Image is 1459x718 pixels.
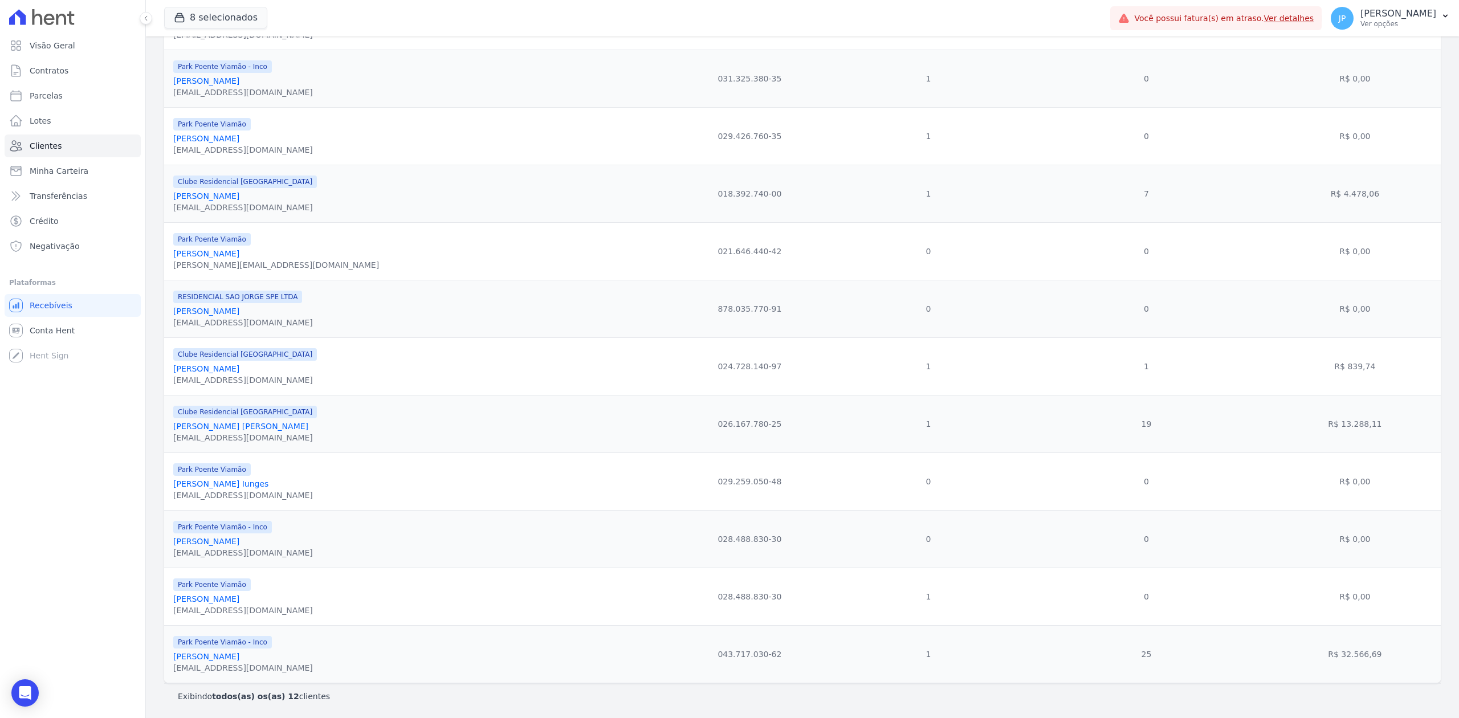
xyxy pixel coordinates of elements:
p: [PERSON_NAME] [1360,8,1436,19]
a: Recebíveis [5,294,141,317]
div: [EMAIL_ADDRESS][DOMAIN_NAME] [173,547,313,558]
td: 1 [833,165,1024,222]
td: 031.325.380-35 [666,50,833,107]
td: 0 [1024,568,1269,625]
a: Lotes [5,109,141,132]
a: [PERSON_NAME] [173,249,239,258]
td: 1 [833,107,1024,165]
span: Park Poente Viamão - Inco [173,60,272,73]
span: Negativação [30,240,80,252]
td: 028.488.830-30 [666,510,833,568]
a: Crédito [5,210,141,232]
span: Transferências [30,190,87,202]
a: [PERSON_NAME] [173,134,239,143]
td: 1 [833,337,1024,395]
td: 0 [833,452,1024,510]
td: 043.717.030-62 [666,625,833,683]
span: Você possui fatura(s) em atraso. [1134,13,1314,25]
td: R$ 0,00 [1269,452,1441,510]
span: Parcelas [30,90,63,101]
td: 1 [833,568,1024,625]
a: Negativação [5,235,141,258]
span: Conta Hent [30,325,75,336]
span: Clube Residencial [GEOGRAPHIC_DATA] [173,348,317,361]
span: Park Poente Viamão [173,118,251,130]
span: JP [1339,14,1346,22]
div: Open Intercom Messenger [11,679,39,707]
td: R$ 839,74 [1269,337,1441,395]
td: 0 [1024,280,1269,337]
a: Parcelas [5,84,141,107]
a: [PERSON_NAME] [173,191,239,201]
td: 0 [1024,510,1269,568]
td: 1 [833,625,1024,683]
td: R$ 32.566,69 [1269,625,1441,683]
a: [PERSON_NAME] [PERSON_NAME] [173,422,308,431]
a: [PERSON_NAME] [173,364,239,373]
td: 25 [1024,625,1269,683]
td: 026.167.780-25 [666,395,833,452]
td: 7 [1024,165,1269,222]
td: 024.728.140-97 [666,337,833,395]
td: 878.035.770-91 [666,280,833,337]
a: Conta Hent [5,319,141,342]
td: R$ 0,00 [1269,107,1441,165]
span: Park Poente Viamão [173,578,251,591]
div: [EMAIL_ADDRESS][DOMAIN_NAME] [173,605,313,616]
span: Contratos [30,65,68,76]
p: Exibindo clientes [178,691,330,702]
a: [PERSON_NAME] [173,307,239,316]
td: R$ 0,00 [1269,510,1441,568]
a: [PERSON_NAME] [173,537,239,546]
span: Clientes [30,140,62,152]
div: [EMAIL_ADDRESS][DOMAIN_NAME] [173,144,313,156]
td: 1 [833,50,1024,107]
td: R$ 0,00 [1269,50,1441,107]
a: Ver detalhes [1264,14,1314,23]
td: 0 [833,280,1024,337]
span: Minha Carteira [30,165,88,177]
td: R$ 0,00 [1269,222,1441,280]
td: 1 [833,395,1024,452]
div: [PERSON_NAME][EMAIL_ADDRESS][DOMAIN_NAME] [173,259,379,271]
span: Park Poente Viamão - Inco [173,521,272,533]
a: Visão Geral [5,34,141,57]
td: R$ 13.288,11 [1269,395,1441,452]
a: [PERSON_NAME] [173,594,239,603]
span: Crédito [30,215,59,227]
a: Minha Carteira [5,160,141,182]
a: Transferências [5,185,141,207]
td: 0 [1024,107,1269,165]
span: Park Poente Viamão [173,463,251,476]
td: 0 [833,222,1024,280]
td: 0 [1024,50,1269,107]
div: [EMAIL_ADDRESS][DOMAIN_NAME] [173,662,313,674]
span: Clube Residencial [GEOGRAPHIC_DATA] [173,406,317,418]
td: R$ 0,00 [1269,568,1441,625]
td: 1 [1024,337,1269,395]
a: Clientes [5,134,141,157]
td: 19 [1024,395,1269,452]
p: Ver opções [1360,19,1436,28]
td: 0 [833,510,1024,568]
div: [EMAIL_ADDRESS][DOMAIN_NAME] [173,374,317,386]
button: 8 selecionados [164,7,267,28]
span: Visão Geral [30,40,75,51]
td: 029.426.760-35 [666,107,833,165]
a: [PERSON_NAME] [173,652,239,661]
div: [EMAIL_ADDRESS][DOMAIN_NAME] [173,87,313,98]
td: 021.646.440-42 [666,222,833,280]
td: 028.488.830-30 [666,568,833,625]
button: JP [PERSON_NAME] Ver opções [1322,2,1459,34]
a: [PERSON_NAME] Iunges [173,479,268,488]
td: R$ 0,00 [1269,280,1441,337]
div: Plataformas [9,276,136,289]
div: [EMAIL_ADDRESS][DOMAIN_NAME] [173,317,313,328]
td: R$ 4.478,06 [1269,165,1441,222]
b: todos(as) os(as) 12 [212,692,299,701]
div: [EMAIL_ADDRESS][DOMAIN_NAME] [173,489,313,501]
span: Park Poente Viamão [173,233,251,246]
a: Contratos [5,59,141,82]
span: Lotes [30,115,51,127]
td: 018.392.740-00 [666,165,833,222]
